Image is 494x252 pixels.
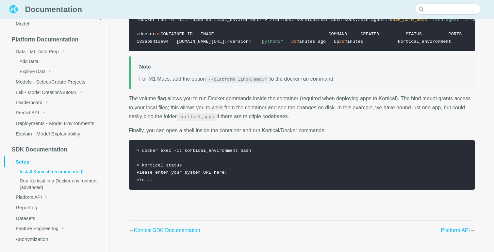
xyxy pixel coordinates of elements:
[4,87,109,97] a: Lab - Model Creation/AutoML
[9,67,109,76] a: Explore Data
[4,108,109,118] a: Predict API
[139,74,467,83] p: For M1 Macs, add the option to the docker run command.
[25,4,82,15] span: Documentation
[4,213,109,223] a: Datasets
[4,143,109,156] a: SDK Documentation
[4,156,109,167] a: Setup
[259,17,262,22] span: \
[16,195,42,200] span: Platform API
[441,228,470,233] a: Platform API
[9,167,109,176] a: Install Kortical (recommended)
[4,192,109,202] a: Platform API
[9,57,109,67] a: Add Data
[259,39,283,44] span: "python3"
[385,17,387,22] span: \
[415,4,481,15] input: Search
[4,224,109,234] a: Feature Engineering
[4,33,109,46] a: Platform Documentation
[339,39,344,44] span: 29
[8,4,19,15] img: Documentation
[12,36,78,43] span: Platform Documentation
[129,94,475,121] p: The volume flag allows you to run Docker commands inside the container (required when deploying a...
[129,228,200,233] span: ←
[4,97,109,107] a: Leaderboard
[392,17,427,22] span: SSH_AUTH_SOCK
[206,76,270,83] code: --platform linux/amd64
[427,17,430,22] span: =
[12,146,67,153] span: SDK Documentation
[465,17,467,22] span: \
[129,126,475,135] p: Finally, you can open a shell inside the container and run Kortical/Docker commands:
[4,234,109,244] a: Anonymization
[249,39,251,44] span: >
[16,90,77,95] span: Lab - Model Creation/AutoML
[137,32,139,37] span: >
[430,17,462,22] span: "/ssh-agent"
[134,228,200,233] a: Kortical SDK Documentation
[441,226,475,235] span: →
[16,100,42,105] span: Leaderboard
[291,39,296,44] span: 29
[227,39,230,44] span: <
[177,113,217,121] code: kortical_apps
[9,176,109,192] a: Run Kortical in a Docker environment (advanced)
[4,46,109,56] a: Data - ML Data Prep
[4,118,109,128] a: Deployments - Model Environments
[139,62,467,71] p: Note
[16,49,59,54] span: Data - ML Data Prep
[4,11,109,29] a: How to build a Time Series Forecasting Model
[16,110,39,115] span: Predict API
[137,148,251,182] code: > docker exec -it kortical_environment bash > kortical status Please enter your system URL here: ...
[8,4,82,16] a: Documentation
[155,32,160,37] span: ps
[4,202,109,213] a: Reporting
[4,129,109,139] a: Explain - Model Explainability
[185,17,187,22] span: \
[4,76,109,87] a: Models - Select/Create Projects
[16,226,58,231] span: Feature Engineering
[137,17,139,22] span: >
[20,69,45,74] span: Explore Data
